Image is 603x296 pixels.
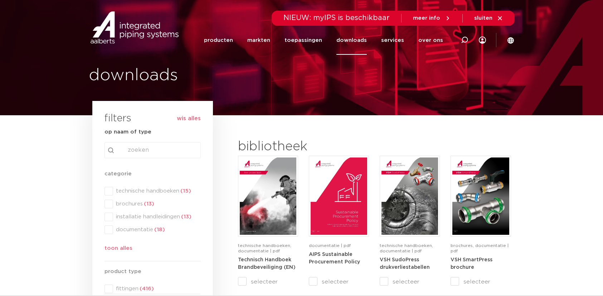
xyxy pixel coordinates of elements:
a: services [381,26,404,55]
span: sluiten [474,15,492,21]
span: technische handboeken, documentatie | pdf [238,243,291,253]
a: downloads [336,26,367,55]
strong: op naam of type [104,129,151,135]
img: FireProtection_A4TM_5007915_2025_2.0_EN-pdf.jpg [240,157,296,235]
h1: downloads [89,64,298,87]
h2: bibliotheek [238,138,365,155]
a: sluiten [474,15,503,21]
a: meer info [413,15,451,21]
span: NIEUW: myIPS is beschikbaar [283,14,390,21]
label: selecteer [309,277,369,286]
a: VSH SudoPress drukverliestabellen [380,257,430,270]
nav: Menu [204,26,443,55]
div: my IPS [479,26,486,55]
span: brochures, documentatie | pdf [451,243,509,253]
label: selecteer [238,277,298,286]
img: VSH-SmartPress_A4Brochure-5008016-2023_2.0_NL-pdf.jpg [452,157,509,235]
img: Aips_A4Sustainable-Procurement-Policy_5011446_EN-pdf.jpg [311,157,367,235]
strong: AIPS Sustainable Procurement Policy [309,252,360,265]
a: producten [204,26,233,55]
a: Technisch Handboek Brandbeveiliging (EN) [238,257,296,270]
h3: filters [104,110,131,127]
a: VSH SmartPress brochure [451,257,492,270]
img: VSH-SudoPress_A4PLT_5007706_2024-2.0_NL-pdf.jpg [381,157,438,235]
label: selecteer [451,277,511,286]
label: selecteer [380,277,440,286]
span: technische handboeken, documentatie | pdf [380,243,433,253]
a: AIPS Sustainable Procurement Policy [309,252,360,265]
a: markten [247,26,270,55]
a: over ons [418,26,443,55]
a: toepassingen [285,26,322,55]
span: documentatie | pdf [309,243,351,248]
span: meer info [413,15,440,21]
